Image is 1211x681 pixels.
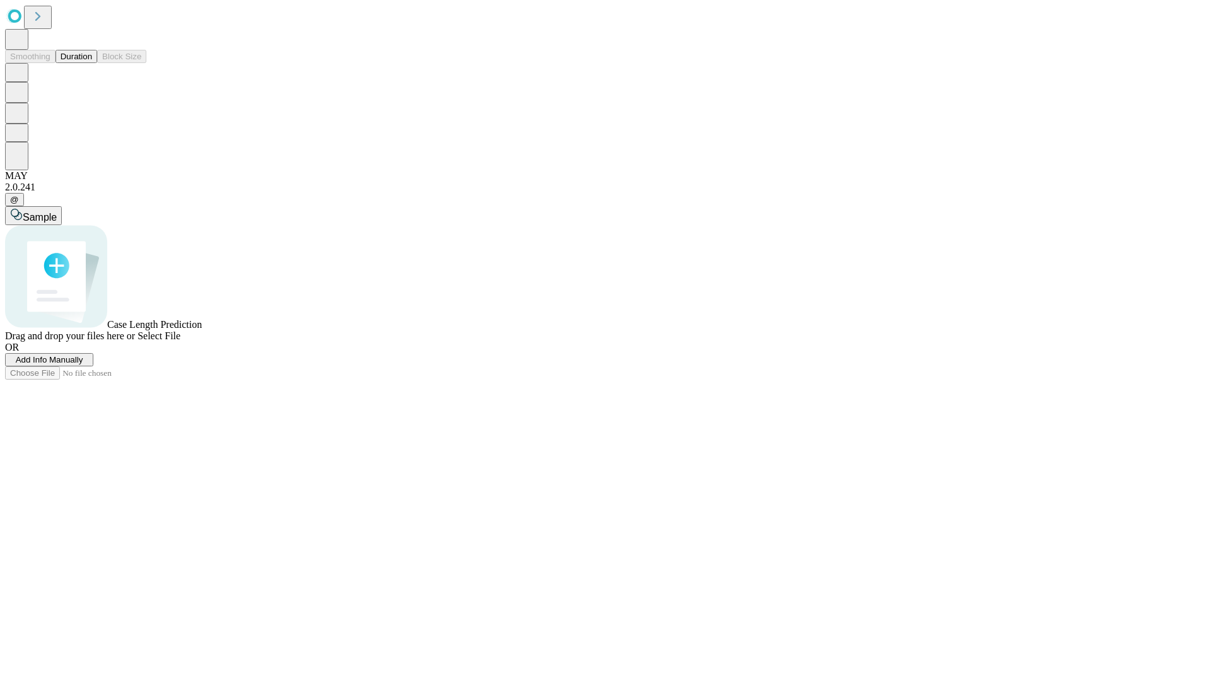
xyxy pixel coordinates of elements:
[97,50,146,63] button: Block Size
[5,193,24,206] button: @
[5,50,56,63] button: Smoothing
[137,330,180,341] span: Select File
[107,319,202,330] span: Case Length Prediction
[5,353,93,366] button: Add Info Manually
[10,195,19,204] span: @
[23,212,57,223] span: Sample
[16,355,83,364] span: Add Info Manually
[5,170,1206,182] div: MAY
[5,330,135,341] span: Drag and drop your files here or
[5,342,19,352] span: OR
[5,206,62,225] button: Sample
[56,50,97,63] button: Duration
[5,182,1206,193] div: 2.0.241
